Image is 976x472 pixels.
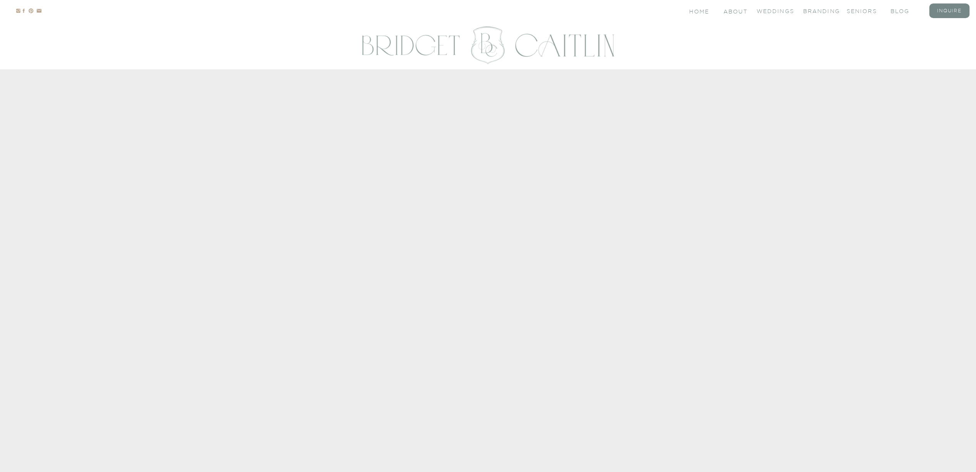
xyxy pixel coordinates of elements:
[803,7,834,14] a: branding
[847,7,877,14] a: seniors
[891,7,921,14] a: blog
[934,7,965,14] a: inquire
[689,8,710,14] a: Home
[723,8,747,14] a: About
[757,7,787,14] a: Weddings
